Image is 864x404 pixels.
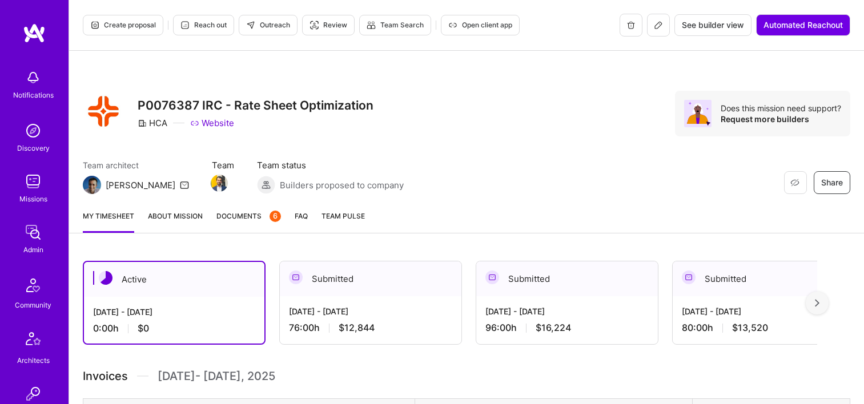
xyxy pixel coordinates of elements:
[180,180,189,189] i: icon Mail
[448,20,512,30] span: Open client app
[310,20,347,30] span: Review
[212,159,234,171] span: Team
[763,19,843,31] span: Automated Reachout
[17,142,50,154] div: Discovery
[732,322,768,334] span: $13,520
[682,270,696,284] img: Submitted
[23,244,43,256] div: Admin
[83,176,101,194] img: Team Architect
[138,117,167,129] div: HCA
[93,306,255,318] div: [DATE] - [DATE]
[83,159,189,171] span: Team architect
[216,210,281,222] span: Documents
[359,15,431,35] button: Team Search
[19,327,47,354] img: Architects
[270,211,281,222] div: 6
[682,322,845,334] div: 80:00 h
[485,322,649,334] div: 96:00 h
[815,299,819,307] img: right
[148,210,203,233] a: About Mission
[15,299,51,311] div: Community
[257,159,404,171] span: Team status
[485,305,649,317] div: [DATE] - [DATE]
[536,322,571,334] span: $16,224
[90,20,156,30] span: Create proposal
[295,210,308,233] a: FAQ
[83,91,124,132] img: Company Logo
[211,175,228,192] img: Team Member Avatar
[673,261,854,296] div: Submitted
[721,103,841,114] div: Does this mission need support?
[310,21,319,30] i: icon Targeter
[22,221,45,244] img: admin teamwork
[721,114,841,124] div: Request more builders
[190,117,234,129] a: Website
[682,19,744,31] span: See builder view
[216,210,281,233] a: Documents6
[684,100,712,127] img: Avatar
[17,354,50,366] div: Architects
[138,322,149,334] span: $0
[212,173,227,193] a: Team Member Avatar
[756,14,850,36] button: Automated Reachout
[280,179,404,191] span: Builders proposed to company
[23,23,46,43] img: logo
[106,179,175,191] div: [PERSON_NAME]
[814,171,850,194] button: Share
[302,15,355,35] button: Review
[289,270,303,284] img: Submitted
[84,262,264,297] div: Active
[485,270,499,284] img: Submitted
[280,261,461,296] div: Submitted
[83,15,163,35] button: Create proposal
[476,261,658,296] div: Submitted
[821,177,843,188] span: Share
[257,176,275,194] img: Builders proposed to company
[90,21,99,30] i: icon Proposal
[322,210,365,233] a: Team Pulse
[13,89,54,101] div: Notifications
[158,367,275,385] span: [DATE] - [DATE] , 2025
[239,15,298,35] button: Outreach
[93,322,255,334] div: 0:00 h
[19,272,47,299] img: Community
[83,367,128,385] span: Invoices
[674,14,752,36] button: See builder view
[246,20,290,30] span: Outreach
[289,305,452,317] div: [DATE] - [DATE]
[138,98,373,112] h3: P0076387 IRC - Rate Sheet Optimization
[441,15,520,35] button: Open client app
[790,178,799,187] i: icon EyeClosed
[83,210,134,233] a: My timesheet
[367,20,424,30] span: Team Search
[22,119,45,142] img: discovery
[173,15,234,35] button: Reach out
[339,322,375,334] span: $12,844
[322,212,365,220] span: Team Pulse
[22,170,45,193] img: teamwork
[138,119,147,128] i: icon CompanyGray
[22,66,45,89] img: bell
[99,271,112,285] img: Active
[682,305,845,317] div: [DATE] - [DATE]
[180,20,227,30] span: Reach out
[289,322,452,334] div: 76:00 h
[137,367,148,385] img: Divider
[19,193,47,205] div: Missions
